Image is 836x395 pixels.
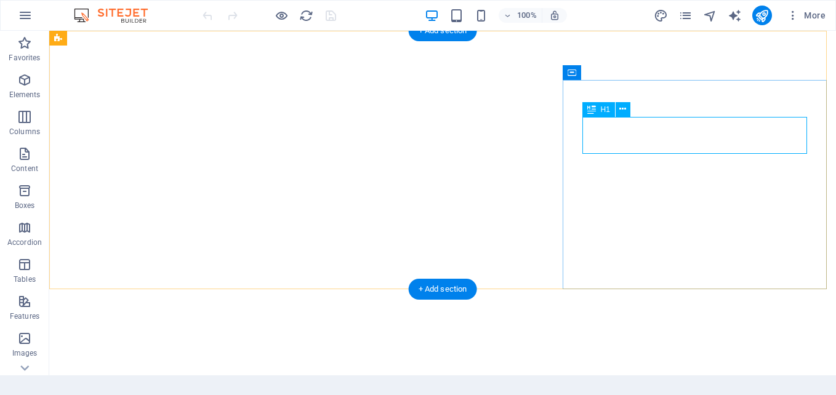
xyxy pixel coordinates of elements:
p: Features [10,311,39,321]
button: Click here to leave preview mode and continue editing [274,8,289,23]
p: Images [12,348,38,358]
p: Elements [9,90,41,100]
img: Editor Logo [71,8,163,23]
button: text_generator [728,8,742,23]
button: publish [752,6,772,25]
i: On resize automatically adjust zoom level to fit chosen device. [549,10,560,21]
div: + Add section [409,279,477,300]
i: Design (Ctrl+Alt+Y) [654,9,668,23]
i: Pages (Ctrl+Alt+S) [678,9,693,23]
p: Tables [14,274,36,284]
div: + Add section [409,20,477,41]
p: Accordion [7,237,42,247]
span: More [787,9,826,22]
i: Publish [755,9,769,23]
h6: 100% [517,8,537,23]
p: Content [11,164,38,174]
i: AI Writer [728,9,742,23]
p: Columns [9,127,40,137]
button: navigator [703,8,718,23]
button: reload [299,8,313,23]
p: Favorites [9,53,40,63]
i: Navigator [703,9,717,23]
button: More [782,6,830,25]
button: pages [678,8,693,23]
button: 100% [499,8,542,23]
span: H1 [601,106,610,113]
i: Reload page [299,9,313,23]
p: Boxes [15,201,35,210]
button: design [654,8,669,23]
